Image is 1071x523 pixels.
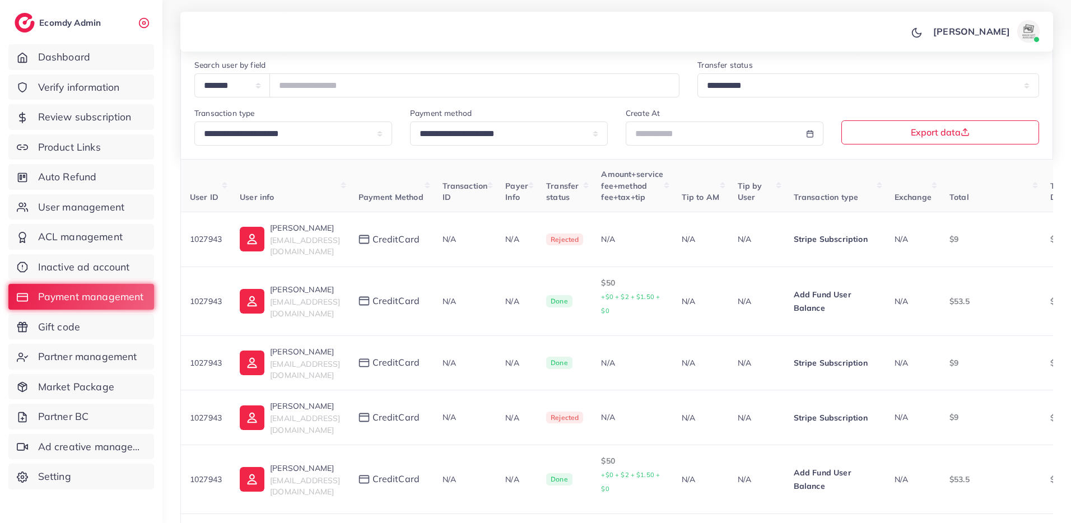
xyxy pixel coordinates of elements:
[270,475,340,497] span: [EMAIL_ADDRESS][DOMAIN_NAME]
[38,140,101,155] span: Product Links
[38,409,89,424] span: Partner BC
[372,356,420,369] span: creditCard
[190,192,218,202] span: User ID
[794,288,877,315] p: Add Fund User Balance
[8,374,154,400] a: Market Package
[8,224,154,250] a: ACL management
[270,283,340,296] p: [PERSON_NAME]
[38,230,123,244] span: ACL management
[8,314,154,340] a: Gift code
[372,295,420,307] span: creditCard
[358,192,423,202] span: Payment Method
[8,44,154,70] a: Dashboard
[682,411,720,424] p: N/A
[443,358,456,368] span: N/A
[626,108,660,119] label: Create At
[443,474,456,484] span: N/A
[546,473,572,485] span: Done
[190,411,222,424] p: 1027943
[505,473,528,486] p: N/A
[358,296,370,306] img: payment
[949,358,958,368] span: $9
[190,232,222,246] p: 1027943
[738,473,776,486] p: N/A
[38,170,97,184] span: Auto Refund
[15,13,35,32] img: logo
[358,358,370,368] img: payment
[270,461,340,475] p: [PERSON_NAME]
[546,357,572,369] span: Done
[190,295,222,308] p: 1027943
[270,399,340,413] p: [PERSON_NAME]
[1017,20,1040,43] img: avatar
[38,320,80,334] span: Gift code
[372,233,420,246] span: creditCard
[933,25,1010,38] p: [PERSON_NAME]
[38,380,114,394] span: Market Package
[270,235,340,256] span: [EMAIL_ADDRESS][DOMAIN_NAME]
[38,80,120,95] span: Verify information
[738,356,776,370] p: N/A
[443,234,456,244] span: N/A
[240,467,264,492] img: ic-user-info.36bf1079.svg
[38,469,71,484] span: Setting
[601,412,663,423] div: N/A
[895,358,908,368] span: N/A
[794,466,877,493] p: Add Fund User Balance
[270,297,340,318] span: [EMAIL_ADDRESS][DOMAIN_NAME]
[270,359,340,380] span: [EMAIL_ADDRESS][DOMAIN_NAME]
[443,181,488,202] span: Transaction ID
[794,192,859,202] span: Transaction type
[911,128,970,137] span: Export data
[38,50,90,64] span: Dashboard
[38,200,124,214] span: User management
[697,59,752,71] label: Transfer status
[38,260,130,274] span: Inactive ad account
[194,59,266,71] label: Search user by field
[738,411,776,424] p: N/A
[505,295,528,308] p: N/A
[240,405,264,430] img: ic-user-info.36bf1079.svg
[8,254,154,280] a: Inactive ad account
[15,13,104,32] a: logoEcomdy Admin
[738,232,776,246] p: N/A
[372,411,420,424] span: creditCard
[8,134,154,160] a: Product Links
[794,411,877,424] p: Stripe Subscription
[895,474,908,484] span: N/A
[443,412,456,422] span: N/A
[601,293,660,315] small: +$0 + $2 + $1.50 + $0
[8,284,154,310] a: Payment management
[8,164,154,190] a: Auto Refund
[601,169,663,202] span: Amount+service fee+method fee+tax+tip
[8,464,154,489] a: Setting
[895,234,908,244] span: N/A
[358,235,370,244] img: payment
[270,221,340,235] p: [PERSON_NAME]
[682,232,720,246] p: N/A
[8,404,154,429] a: Partner BC
[546,234,583,246] span: Rejected
[8,344,154,370] a: Partner management
[194,108,255,119] label: Transaction type
[38,289,144,304] span: Payment management
[410,108,472,119] label: Payment method
[39,17,104,28] h2: Ecomdy Admin
[601,276,663,317] p: $50
[682,295,720,308] p: N/A
[794,356,877,370] p: Stripe Subscription
[505,356,528,370] p: N/A
[190,473,222,486] p: 1027943
[601,357,663,368] div: N/A
[682,356,720,370] p: N/A
[505,411,528,424] p: N/A
[601,471,660,493] small: +$0 + $2 + $1.50 + $0
[270,413,340,435] span: [EMAIL_ADDRESS][DOMAIN_NAME]
[443,296,456,306] span: N/A
[738,295,776,308] p: N/A
[240,289,264,314] img: ic-user-info.36bf1079.svg
[38,349,137,364] span: Partner management
[8,434,154,460] a: Ad creative management
[949,412,958,422] span: $9
[927,20,1044,43] a: [PERSON_NAME]avatar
